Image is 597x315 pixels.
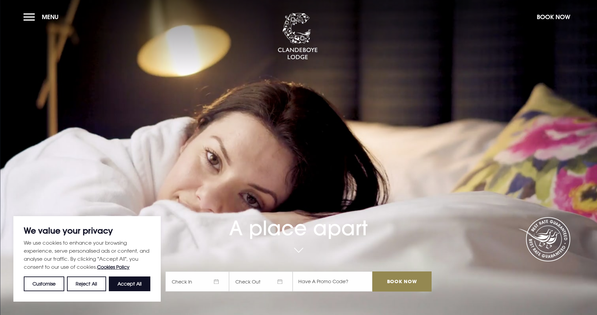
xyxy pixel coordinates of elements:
button: Book Now [533,10,574,24]
span: Menu [42,13,59,21]
input: Have A Promo Code? [293,271,372,292]
div: We value your privacy [13,216,161,302]
span: Check Out [229,271,293,292]
p: We use cookies to enhance your browsing experience, serve personalised ads or content, and analys... [24,239,150,271]
img: Clandeboye Lodge [278,13,318,60]
button: Accept All [109,276,150,291]
h1: A place apart [165,197,431,240]
a: Cookies Policy [97,264,130,270]
p: We value your privacy [24,227,150,235]
input: Book Now [372,271,431,292]
button: Customise [24,276,64,291]
button: Reject All [67,276,106,291]
button: Menu [23,10,62,24]
span: Check In [165,271,229,292]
